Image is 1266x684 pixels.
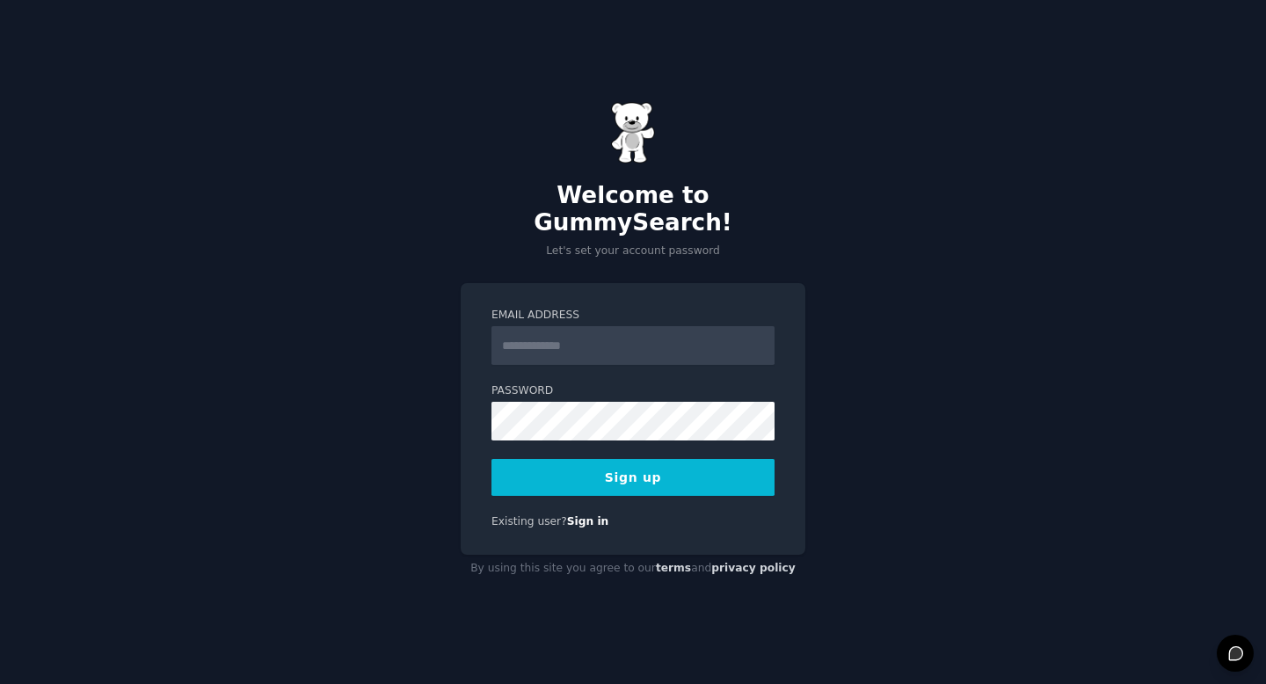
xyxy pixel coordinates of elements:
[491,459,775,496] button: Sign up
[491,383,775,399] label: Password
[611,102,655,164] img: Gummy Bear
[461,182,805,237] h2: Welcome to GummySearch!
[461,244,805,259] p: Let's set your account password
[567,515,609,528] a: Sign in
[491,515,567,528] span: Existing user?
[461,555,805,583] div: By using this site you agree to our and
[656,562,691,574] a: terms
[711,562,796,574] a: privacy policy
[491,308,775,324] label: Email Address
